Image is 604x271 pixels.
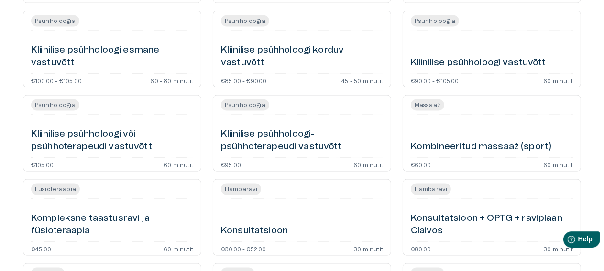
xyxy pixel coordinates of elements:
[164,245,193,251] p: 60 minutit
[543,77,573,83] p: 60 minutit
[213,179,391,255] a: Open service booking details
[213,95,391,171] a: Open service booking details
[31,77,82,83] p: €100.00 - €105.00
[353,245,383,251] p: 30 minutit
[221,161,241,167] p: €95.00
[31,161,54,167] p: €105.00
[403,11,581,87] a: Open service booking details
[411,56,546,69] h6: Kliinilise psühholoogi vastuvõtt
[221,183,261,195] span: Hambaravi
[31,128,193,153] h6: Kliinilise psühholoogi või psühhoterapeudi vastuvõtt
[23,179,201,255] a: Open service booking details
[164,161,193,167] p: 60 minutit
[221,43,383,69] h6: Kliinilise psühholoogi korduv vastuvõtt
[543,161,573,167] p: 60 minutit
[31,245,51,251] p: €45.00
[23,95,201,171] a: Open service booking details
[31,99,79,110] span: Psühholoogia
[411,161,431,167] p: €60.00
[411,245,431,251] p: €80.00
[353,161,383,167] p: 60 minutit
[403,95,581,171] a: Open service booking details
[341,77,383,83] p: 45 - 50 minutit
[411,77,459,83] p: €90.00 - €105.00
[411,140,551,153] h6: Kombineeritud massaaž (sport)
[31,43,193,69] h6: Kliinilise psühholoogi esmane vastuvõtt
[31,15,79,26] span: Psühholoogia
[31,212,193,237] h6: Kompleksne taastusravi ja füsioteraapia
[221,99,269,110] span: Psühholoogia
[221,15,269,26] span: Psühholoogia
[411,212,573,237] h6: Konsultatsioon + OPTG + raviplaan Claivos
[221,128,383,153] h6: Kliinilise psühholoogi-psühhoterapeudi vastuvõtt
[150,77,193,83] p: 60 - 80 minutit
[529,228,604,254] iframe: Help widget launcher
[221,224,288,237] h6: Konsultatsioon
[221,245,266,251] p: €30.00 - €52.00
[403,179,581,255] a: Open service booking details
[31,183,80,195] span: Füsioteraapia
[411,183,451,195] span: Hambaravi
[221,77,267,83] p: €85.00 - €90.00
[411,99,444,110] span: Massaaž
[411,15,459,26] span: Psühholoogia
